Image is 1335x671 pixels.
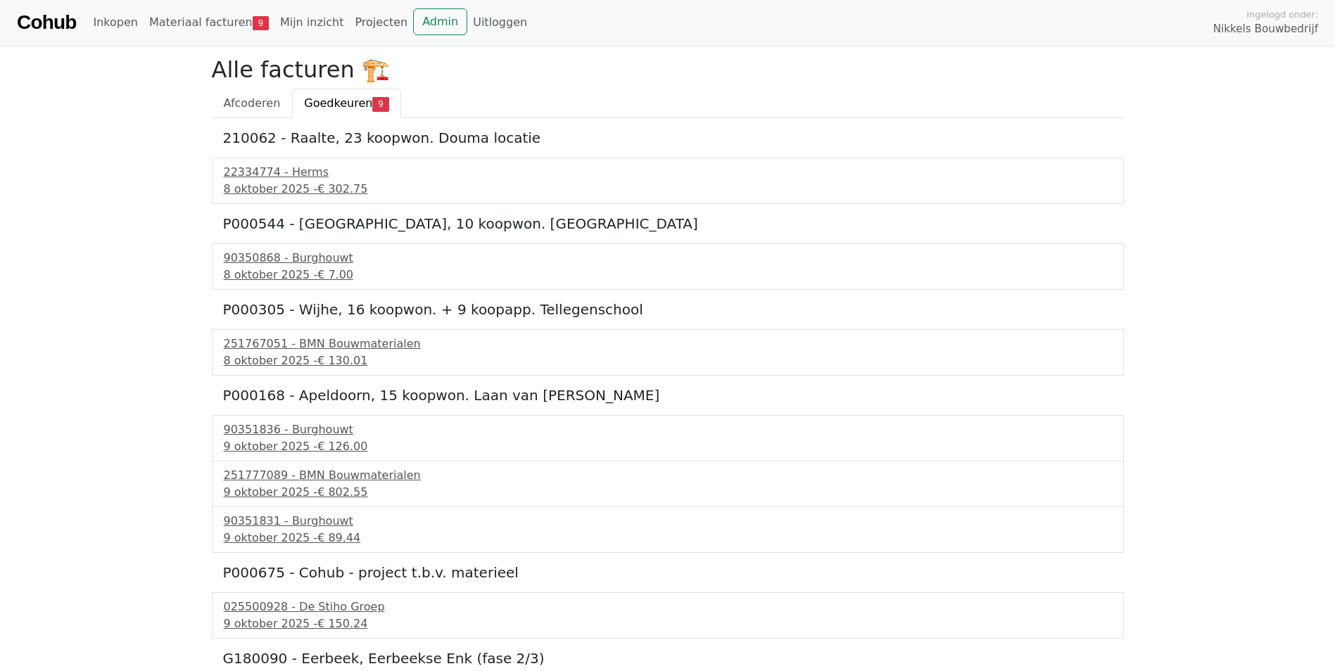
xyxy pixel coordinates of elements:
[317,440,367,453] span: € 126.00
[317,268,353,281] span: € 7.00
[223,301,1113,318] h5: P000305 - Wijhe, 16 koopwon. + 9 koopapp. Tellegenschool
[292,89,400,118] a: Goedkeuren9
[224,250,1112,267] div: 90350868 - Burghouwt
[224,438,1112,455] div: 9 oktober 2025 -
[317,182,367,196] span: € 302.75
[224,164,1112,181] div: 22334774 - Herms
[274,8,350,37] a: Mijn inzicht
[212,56,1124,83] h2: Alle facturen 🏗️
[144,8,274,37] a: Materiaal facturen9
[17,6,76,39] a: Cohub
[317,531,360,544] span: € 89.44
[224,267,1112,283] div: 8 oktober 2025 -
[224,513,1112,530] div: 90351831 - Burghouwt
[224,513,1112,547] a: 90351831 - Burghouwt9 oktober 2025 -€ 89.44
[224,615,1112,632] div: 9 oktober 2025 -
[223,215,1113,232] h5: P000544 - [GEOGRAPHIC_DATA], 10 koopwon. [GEOGRAPHIC_DATA]
[224,96,281,110] span: Afcoderen
[223,564,1113,581] h5: P000675 - Cohub - project t.b.v. materieel
[212,89,293,118] a: Afcoderen
[223,129,1113,146] h5: 210062 - Raalte, 23 koopwon. Douma locatie
[224,599,1112,615] div: 025500928 - De Stiho Groep
[224,250,1112,283] a: 90350868 - Burghouwt8 oktober 2025 -€ 7.00
[224,421,1112,438] div: 90351836 - Burghouwt
[87,8,143,37] a: Inkopen
[224,421,1112,455] a: 90351836 - Burghouwt9 oktober 2025 -€ 126.00
[467,8,533,37] a: Uitloggen
[224,467,1112,501] a: 251777089 - BMN Bouwmaterialen9 oktober 2025 -€ 802.55
[224,335,1112,352] div: 251767051 - BMN Bouwmaterialen
[224,164,1112,198] a: 22334774 - Herms8 oktober 2025 -€ 302.75
[224,530,1112,547] div: 9 oktober 2025 -
[317,485,367,499] span: € 802.55
[223,650,1113,667] h5: G180090 - Eerbeek, Eerbeekse Enk (fase 2/3)
[304,96,372,110] span: Goedkeuren
[224,352,1112,369] div: 8 oktober 2025 -
[224,484,1112,501] div: 9 oktober 2025 -
[317,617,367,630] span: € 150.24
[1246,8,1318,21] span: Ingelogd onder:
[372,97,388,111] span: 9
[413,8,467,35] a: Admin
[224,335,1112,369] a: 251767051 - BMN Bouwmaterialen8 oktober 2025 -€ 130.01
[253,16,269,30] span: 9
[223,387,1113,404] h5: P000168 - Apeldoorn, 15 koopwon. Laan van [PERSON_NAME]
[349,8,413,37] a: Projecten
[1213,21,1318,37] span: Nikkels Bouwbedrijf
[224,599,1112,632] a: 025500928 - De Stiho Groep9 oktober 2025 -€ 150.24
[224,181,1112,198] div: 8 oktober 2025 -
[224,467,1112,484] div: 251777089 - BMN Bouwmaterialen
[317,354,367,367] span: € 130.01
